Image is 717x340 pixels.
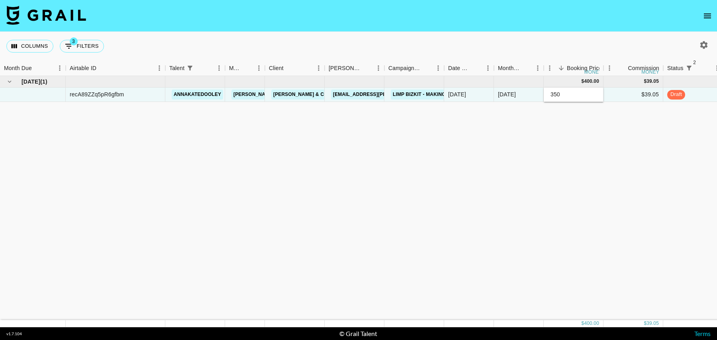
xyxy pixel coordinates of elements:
[644,78,646,85] div: $
[6,40,53,53] button: Select columns
[269,61,284,76] div: Client
[165,61,225,76] div: Talent
[325,61,384,76] div: Booker
[213,62,225,74] button: Menu
[471,63,482,74] button: Sort
[60,40,104,53] button: Show filters
[482,62,494,74] button: Menu
[584,70,602,74] div: money
[684,63,695,74] button: Show filters
[40,78,47,86] span: ( 1 )
[172,90,223,100] a: annakatedooley
[242,63,253,74] button: Sort
[646,320,659,327] div: 39.05
[584,78,599,85] div: 400.00
[432,62,444,74] button: Menu
[4,76,15,87] button: hide children
[313,62,325,74] button: Menu
[448,90,466,98] div: 16/09/2025
[498,90,516,98] div: Sep '25
[229,61,242,76] div: Manager
[331,90,461,100] a: [EMAIL_ADDRESS][PERSON_NAME][DOMAIN_NAME]
[584,320,599,327] div: 400.00
[582,78,584,85] div: $
[498,61,521,76] div: Month Due
[196,63,207,74] button: Sort
[329,61,361,76] div: [PERSON_NAME]
[96,63,108,74] button: Sort
[225,61,265,76] div: Manager
[667,61,684,76] div: Status
[641,70,659,74] div: money
[384,61,444,76] div: Campaign (Type)
[667,91,685,98] span: draft
[153,62,165,74] button: Menu
[603,88,663,102] div: $39.05
[695,63,706,74] button: Sort
[521,63,532,74] button: Sort
[372,62,384,74] button: Menu
[532,62,544,74] button: Menu
[556,63,567,74] button: Sort
[567,61,602,76] div: Booking Price
[32,63,43,74] button: Sort
[361,63,372,74] button: Sort
[388,61,421,76] div: Campaign (Type)
[644,320,646,327] div: $
[628,61,659,76] div: Commission
[603,62,615,74] button: Menu
[421,63,432,74] button: Sort
[284,63,295,74] button: Sort
[169,61,184,76] div: Talent
[22,78,40,86] span: [DATE]
[265,61,325,76] div: Client
[6,6,86,25] img: Grail Talent
[4,61,32,76] div: Month Due
[391,90,631,100] a: Limp Bizkit - Making Love to [PERSON_NAME] - (TikTok campaign - millennial, nostalgia)
[231,90,361,100] a: [PERSON_NAME][EMAIL_ADDRESS][DOMAIN_NAME]
[70,37,78,45] span: 3
[271,90,341,100] a: [PERSON_NAME] & Co LLC
[448,61,471,76] div: Date Created
[444,61,494,76] div: Date Created
[544,62,556,74] button: Menu
[54,62,66,74] button: Menu
[253,62,265,74] button: Menu
[684,63,695,74] div: 2 active filters
[691,59,699,66] span: 2
[66,61,165,76] div: Airtable ID
[184,63,196,74] button: Show filters
[184,63,196,74] div: 1 active filter
[617,63,628,74] button: Sort
[494,61,544,76] div: Month Due
[582,320,584,327] div: $
[70,90,124,98] div: recA89ZZq5pR6gfbm
[699,8,715,24] button: open drawer
[6,331,22,336] div: v 1.7.104
[339,330,377,338] div: © Grail Talent
[646,78,659,85] div: 39.05
[70,61,96,76] div: Airtable ID
[694,330,711,337] a: Terms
